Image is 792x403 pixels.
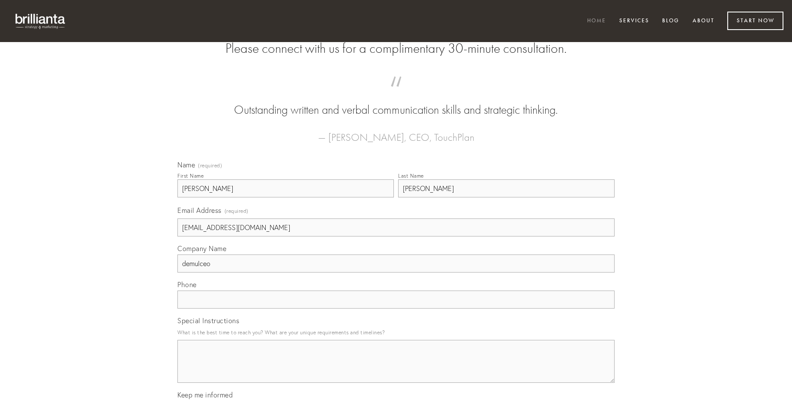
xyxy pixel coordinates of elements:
[398,173,424,179] div: Last Name
[727,12,783,30] a: Start Now
[657,14,685,28] a: Blog
[687,14,720,28] a: About
[177,161,195,169] span: Name
[191,85,601,102] span: “
[177,316,239,325] span: Special Instructions
[582,14,612,28] a: Home
[177,173,204,179] div: First Name
[614,14,655,28] a: Services
[225,205,249,217] span: (required)
[9,9,73,33] img: brillianta - research, strategy, marketing
[177,206,222,215] span: Email Address
[191,118,601,146] figcaption: — [PERSON_NAME], CEO, TouchPlan
[177,40,615,57] h2: Please connect with us for a complimentary 30-minute consultation.
[177,244,226,253] span: Company Name
[177,280,197,289] span: Phone
[177,327,615,338] p: What is the best time to reach you? What are your unique requirements and timelines?
[177,391,233,399] span: Keep me informed
[198,163,222,168] span: (required)
[191,85,601,118] blockquote: Outstanding written and verbal communication skills and strategic thinking.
